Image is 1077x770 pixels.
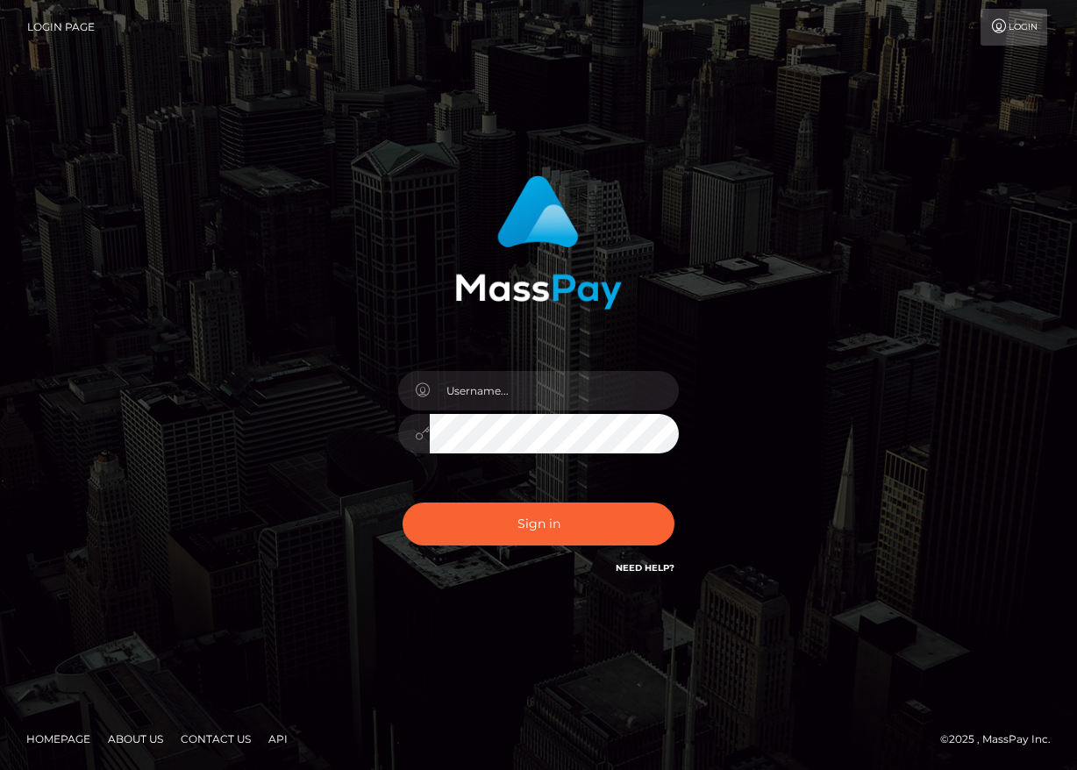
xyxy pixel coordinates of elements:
[616,562,674,574] a: Need Help?
[101,725,170,752] a: About Us
[19,725,97,752] a: Homepage
[981,9,1047,46] a: Login
[940,730,1064,749] div: © 2025 , MassPay Inc.
[430,371,679,410] input: Username...
[403,503,674,545] button: Sign in
[174,725,258,752] a: Contact Us
[27,9,95,46] a: Login Page
[261,725,295,752] a: API
[455,175,622,310] img: MassPay Login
